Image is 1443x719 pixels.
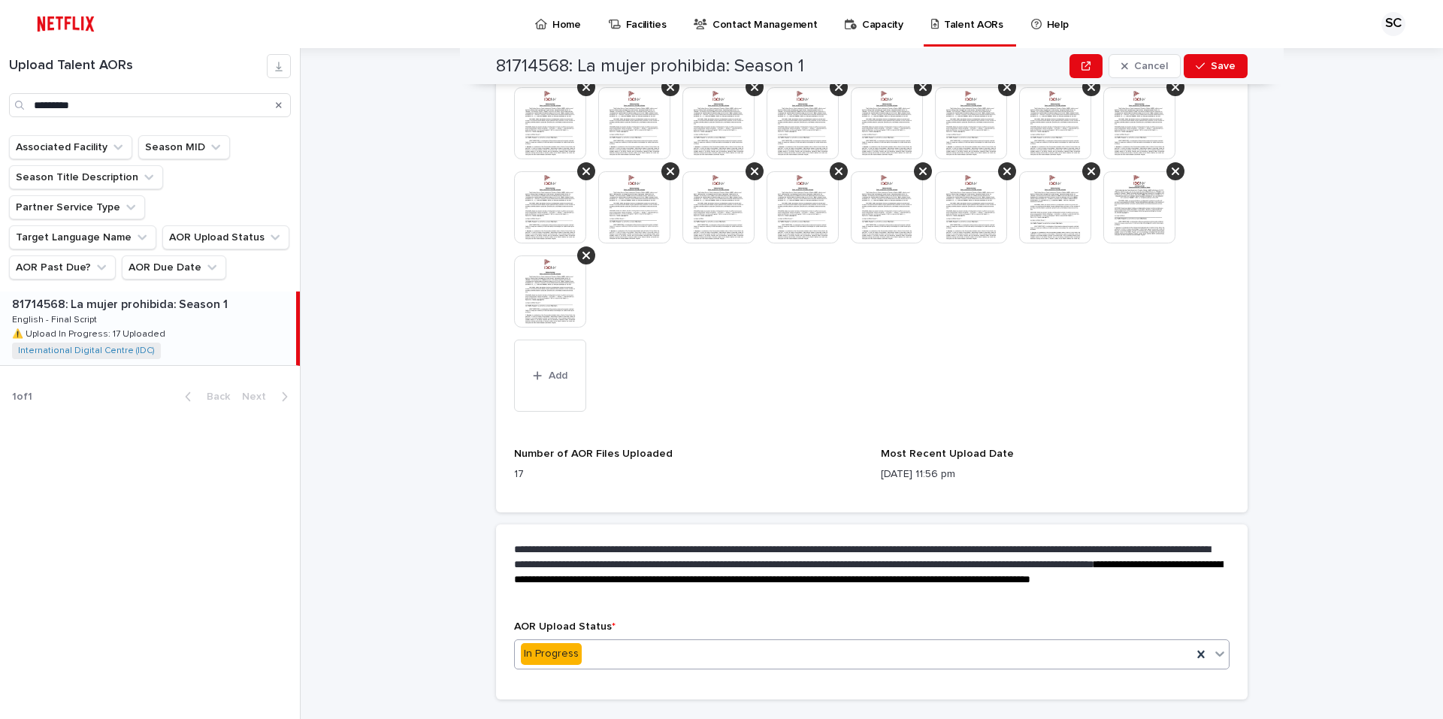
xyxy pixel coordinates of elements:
[9,225,156,249] button: Target Language Name
[549,370,567,381] span: Add
[18,346,155,356] a: International Digital Centre (IDC)
[1381,12,1405,36] div: SC
[514,449,673,459] span: Number of AOR Files Uploaded
[138,135,230,159] button: Season MID
[9,135,132,159] button: Associated Facility
[496,56,804,77] h2: 81714568: La mujer prohibida: Season 1
[122,255,226,279] button: AOR Due Date
[9,58,267,74] h1: Upload Talent AORs
[12,295,231,312] p: 81714568: La mujer prohibida: Season 1
[1134,61,1168,71] span: Cancel
[173,390,236,403] button: Back
[236,390,300,403] button: Next
[881,449,1014,459] span: Most Recent Upload Date
[1184,54,1248,78] button: Save
[12,326,168,340] p: ⚠️ Upload In Progress: 17 Uploaded
[1109,54,1181,78] button: Cancel
[9,93,291,117] input: Search
[9,255,116,279] button: AOR Past Due?
[9,195,145,219] button: Partner Service Type
[162,225,289,249] button: AOR Upload Status
[514,467,863,482] p: 17
[9,165,163,189] button: Season Title Description
[198,391,230,402] span: Back
[514,621,616,632] span: AOR Upload Status
[521,643,582,665] div: In Progress
[12,312,100,325] p: English - Final Script
[30,9,101,39] img: ifQbXi3ZQGMSEF7WDB7W
[1211,61,1236,71] span: Save
[514,340,586,412] button: Add
[242,391,275,402] span: Next
[881,467,1230,482] p: [DATE] 11:56 pm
